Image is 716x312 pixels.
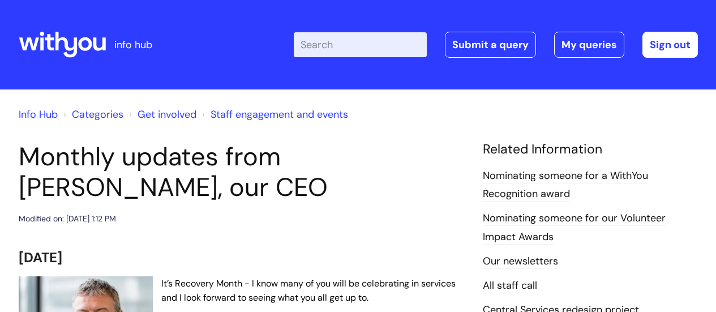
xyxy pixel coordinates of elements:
[554,32,624,58] a: My queries
[19,108,58,121] a: Info Hub
[483,279,537,293] a: All staff call
[211,108,348,121] a: Staff engagement and events
[642,32,698,58] a: Sign out
[294,32,698,58] div: | -
[294,32,427,57] input: Search
[483,142,698,157] h4: Related Information
[114,36,152,54] p: info hub
[483,211,666,244] a: Nominating someone for our Volunteer Impact Awards
[138,108,196,121] a: Get involved
[445,32,536,58] a: Submit a query
[126,105,196,123] li: Get involved
[483,169,648,202] a: Nominating someone for a WithYou Recognition award
[61,105,123,123] li: Solution home
[161,277,456,304] span: It’s Recovery Month - I know many of you will be celebrating in services and I look forward to se...
[199,105,348,123] li: Staff engagement and events
[72,108,123,121] a: Categories
[19,212,116,226] div: Modified on: [DATE] 1:12 PM
[19,142,466,203] h1: Monthly updates from [PERSON_NAME], our CEO
[483,254,558,269] a: Our newsletters
[19,249,62,266] span: [DATE]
